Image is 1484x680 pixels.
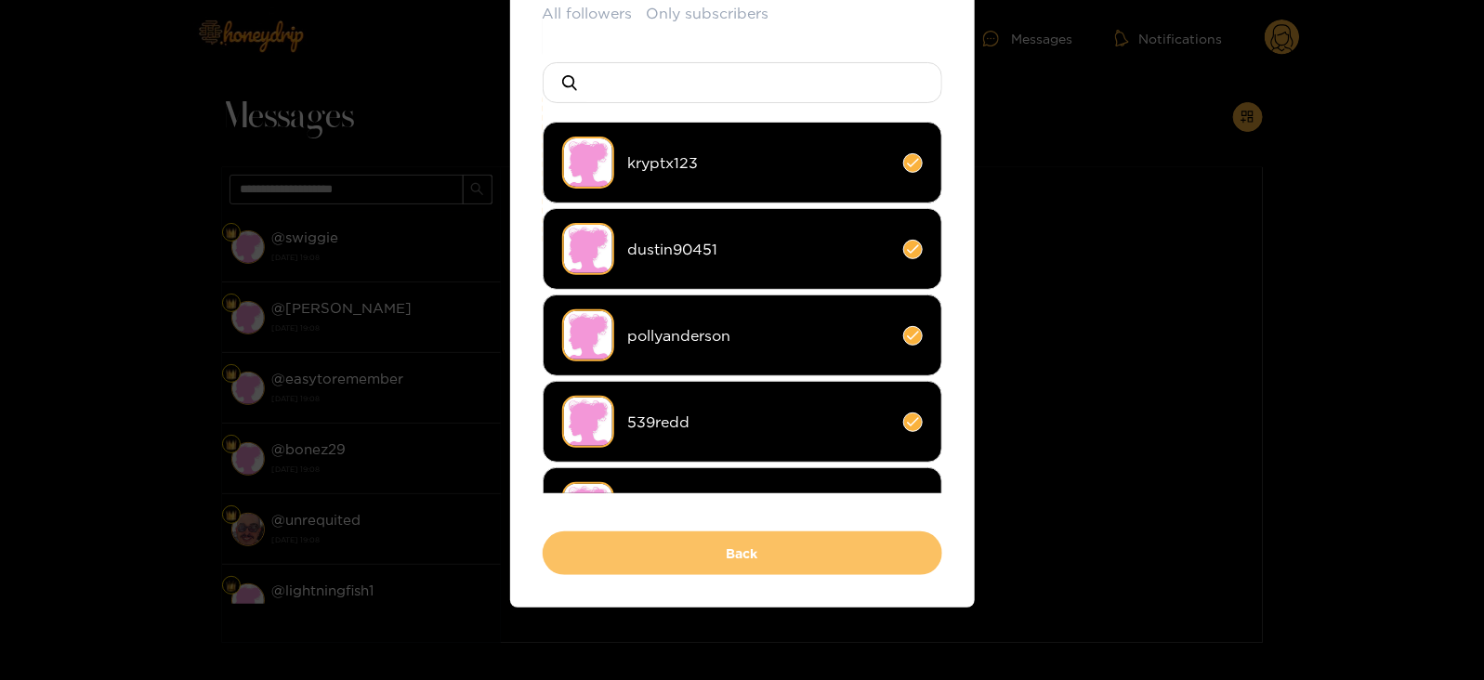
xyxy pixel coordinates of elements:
span: kryptx123 [628,152,889,174]
button: Back [543,531,942,575]
img: no-avatar.png [562,137,614,189]
span: dustin90451 [628,239,889,260]
span: pollyanderson [628,325,889,347]
span: 539redd [628,412,889,433]
img: no-avatar.png [562,309,614,361]
img: no-avatar.png [562,482,614,534]
button: Only subscribers [647,3,769,24]
img: no-avatar.png [562,396,614,448]
img: no-avatar.png [562,223,614,275]
button: All followers [543,3,633,24]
